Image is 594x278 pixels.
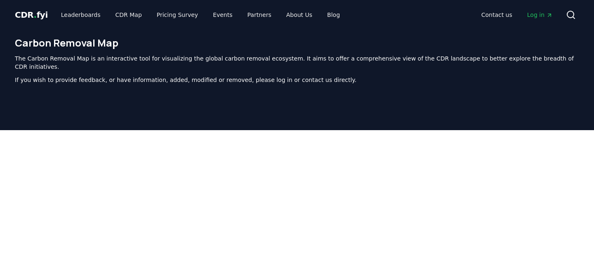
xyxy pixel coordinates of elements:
a: CDR Map [109,7,148,22]
a: About Us [280,7,319,22]
span: Log in [527,11,553,19]
a: Contact us [475,7,519,22]
p: The Carbon Removal Map is an interactive tool for visualizing the global carbon removal ecosystem... [15,54,579,71]
h1: Carbon Removal Map [15,36,579,49]
p: If you wish to provide feedback, or have information, added, modified or removed, please log in o... [15,76,579,84]
nav: Main [54,7,346,22]
a: Pricing Survey [150,7,205,22]
nav: Main [475,7,559,22]
a: Partners [241,7,278,22]
a: Leaderboards [54,7,107,22]
a: CDR.fyi [15,9,48,21]
span: CDR fyi [15,10,48,20]
a: Events [206,7,239,22]
span: . [34,10,37,20]
a: Log in [521,7,559,22]
a: Blog [321,7,346,22]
